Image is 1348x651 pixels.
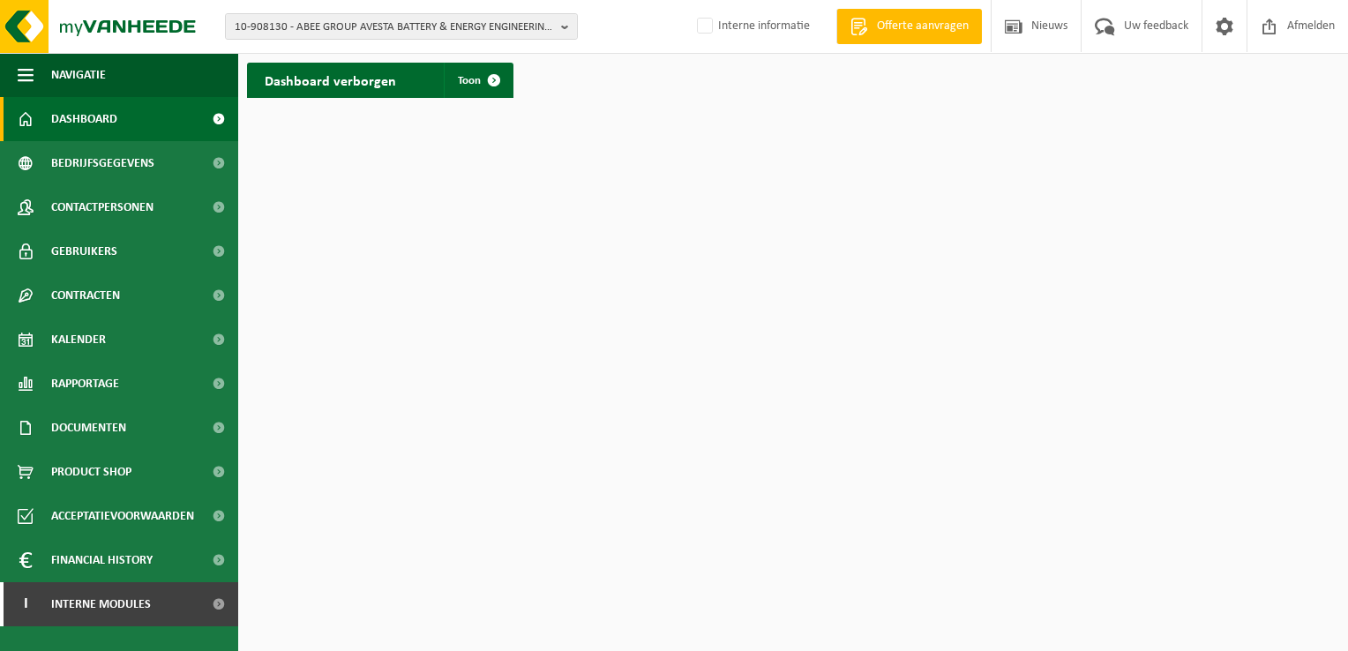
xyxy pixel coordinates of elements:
[693,13,810,40] label: Interne informatie
[51,450,131,494] span: Product Shop
[872,18,973,35] span: Offerte aanvragen
[51,538,153,582] span: Financial History
[51,229,117,273] span: Gebruikers
[51,362,119,406] span: Rapportage
[458,75,481,86] span: Toon
[51,273,120,318] span: Contracten
[247,63,414,97] h2: Dashboard verborgen
[51,97,117,141] span: Dashboard
[836,9,982,44] a: Offerte aanvragen
[51,53,106,97] span: Navigatie
[51,582,151,626] span: Interne modules
[444,63,512,98] a: Toon
[51,318,106,362] span: Kalender
[18,582,34,626] span: I
[225,13,578,40] button: 10-908130 - ABEE GROUP AVESTA BATTERY & ENERGY ENGINEERING - NINOVE
[51,185,154,229] span: Contactpersonen
[235,14,554,41] span: 10-908130 - ABEE GROUP AVESTA BATTERY & ENERGY ENGINEERING - NINOVE
[51,406,126,450] span: Documenten
[51,494,194,538] span: Acceptatievoorwaarden
[51,141,154,185] span: Bedrijfsgegevens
